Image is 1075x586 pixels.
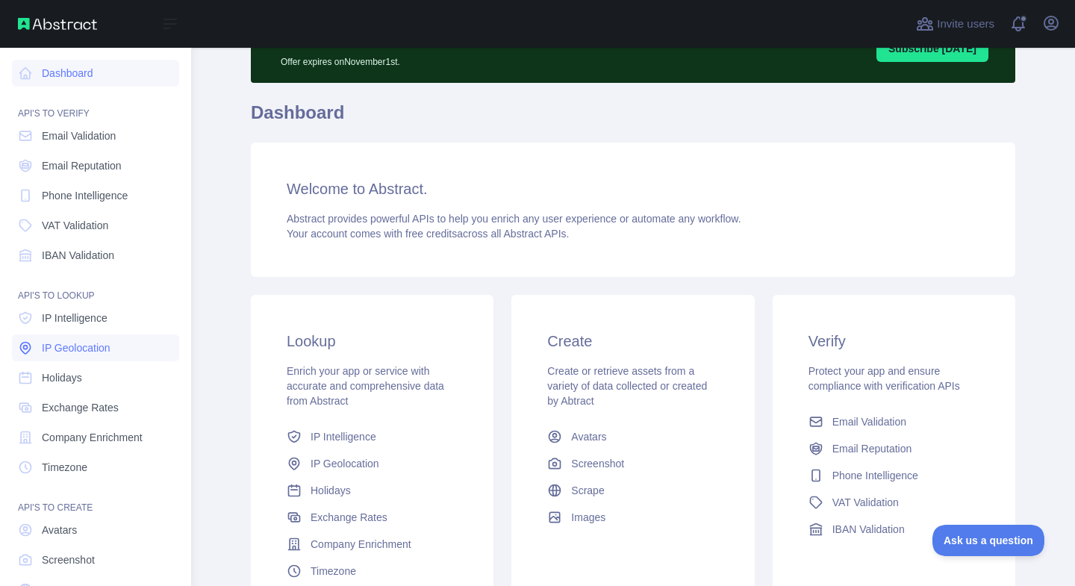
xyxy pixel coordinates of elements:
a: Avatars [12,517,179,543]
h3: Lookup [287,331,458,352]
span: VAT Validation [42,218,108,233]
span: Enrich your app or service with accurate and comprehensive data from Abstract [287,365,444,407]
a: Exchange Rates [12,394,179,421]
h3: Verify [808,331,979,352]
a: Phone Intelligence [803,462,985,489]
div: API'S TO LOOKUP [12,272,179,302]
span: VAT Validation [832,495,899,510]
span: Avatars [571,429,606,444]
span: Company Enrichment [42,430,143,445]
a: Email Reputation [12,152,179,179]
img: Abstract API [18,18,97,30]
span: IP Geolocation [311,456,379,471]
a: Phone Intelligence [12,182,179,209]
a: Avatars [541,423,724,450]
div: API'S TO CREATE [12,484,179,514]
a: Timezone [281,558,464,585]
a: Email Validation [12,122,179,149]
a: VAT Validation [803,489,985,516]
span: IP Geolocation [42,340,110,355]
a: VAT Validation [12,212,179,239]
a: Company Enrichment [12,424,179,451]
a: Company Enrichment [281,531,464,558]
span: Screenshot [571,456,624,471]
span: IP Intelligence [42,311,107,325]
h3: Create [547,331,718,352]
a: Exchange Rates [281,504,464,531]
span: Holidays [42,370,82,385]
span: IBAN Validation [832,522,905,537]
span: Protect your app and ensure compliance with verification APIs [808,365,960,392]
span: Create or retrieve assets from a variety of data collected or created by Abtract [547,365,707,407]
span: Abstract provides powerful APIs to help you enrich any user experience or automate any workflow. [287,213,741,225]
span: Email Validation [42,128,116,143]
span: Email Validation [832,414,906,429]
h3: Welcome to Abstract. [287,178,979,199]
span: Images [571,510,605,525]
a: Holidays [12,364,179,391]
span: Invite users [937,16,994,33]
span: Timezone [311,564,356,579]
a: Holidays [281,477,464,504]
iframe: Toggle Customer Support [932,525,1045,556]
span: Avatars [42,523,77,537]
button: Invite users [913,12,997,36]
a: Screenshot [541,450,724,477]
a: Email Reputation [803,435,985,462]
h1: Dashboard [251,101,1015,137]
span: Scrape [571,483,604,498]
span: Exchange Rates [311,510,387,525]
span: Holidays [311,483,351,498]
div: API'S TO VERIFY [12,90,179,119]
span: Email Reputation [42,158,122,173]
span: IBAN Validation [42,248,114,263]
a: Screenshot [12,546,179,573]
a: IP Intelligence [12,305,179,331]
a: Timezone [12,454,179,481]
span: Company Enrichment [311,537,411,552]
span: Phone Intelligence [42,188,128,203]
a: IBAN Validation [803,516,985,543]
span: Your account comes with across all Abstract APIs. [287,228,569,240]
a: IP Intelligence [281,423,464,450]
span: Timezone [42,460,87,475]
span: Phone Intelligence [832,468,918,483]
span: Email Reputation [832,441,912,456]
a: Email Validation [803,408,985,435]
a: Images [541,504,724,531]
a: IP Geolocation [281,450,464,477]
span: free credits [405,228,457,240]
button: Subscribe [DATE] [876,35,988,62]
span: Exchange Rates [42,400,119,415]
span: IP Intelligence [311,429,376,444]
a: IBAN Validation [12,242,179,269]
a: IP Geolocation [12,334,179,361]
p: Offer expires on November 1st. [281,50,691,68]
a: Dashboard [12,60,179,87]
a: Scrape [541,477,724,504]
span: Screenshot [42,552,95,567]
